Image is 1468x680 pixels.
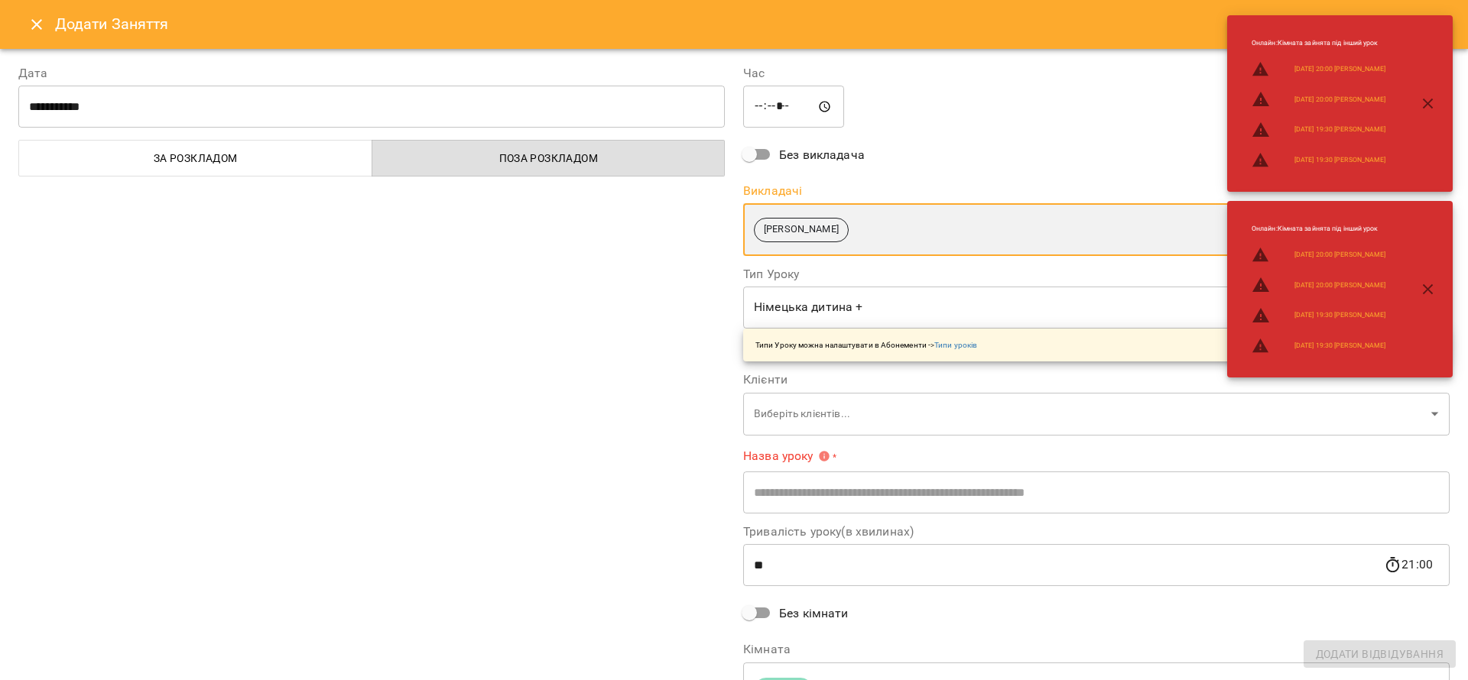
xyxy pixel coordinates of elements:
[755,339,977,351] p: Типи Уроку можна налаштувати в Абонементи ->
[743,374,1450,386] label: Клієнти
[1294,310,1385,320] a: [DATE] 19:30 [PERSON_NAME]
[754,406,1425,422] p: Виберіть клієнтів...
[743,450,830,462] span: Назва уроку
[1239,218,1398,240] li: Онлайн : Кімната зайнята під інший урок
[1239,32,1398,54] li: Онлайн : Кімната зайнята під інший урок
[382,149,716,167] span: Поза розкладом
[755,222,848,237] span: [PERSON_NAME]
[743,392,1450,436] div: Виберіть клієнтів...
[1294,341,1385,351] a: [DATE] 19:30 [PERSON_NAME]
[1294,155,1385,165] a: [DATE] 19:30 [PERSON_NAME]
[779,604,849,623] span: Без кімнати
[1294,95,1385,105] a: [DATE] 20:00 [PERSON_NAME]
[779,146,865,164] span: Без викладача
[743,287,1450,329] div: Німецька дитина +
[1294,250,1385,260] a: [DATE] 20:00 [PERSON_NAME]
[372,140,726,176] button: Поза розкладом
[934,341,977,349] a: Типи уроків
[55,12,1450,36] h6: Додати Заняття
[743,185,1450,197] label: Викладачі
[28,149,363,167] span: За розкладом
[18,140,372,176] button: За розкладом
[1294,64,1385,74] a: [DATE] 20:00 [PERSON_NAME]
[743,203,1450,256] div: [PERSON_NAME]
[743,526,1450,538] label: Тривалість уроку(в хвилинах)
[18,67,725,79] label: Дата
[743,268,1450,280] label: Тип Уроку
[18,6,55,43] button: Close
[1294,125,1385,134] a: [DATE] 19:30 [PERSON_NAME]
[1294,280,1385,290] a: [DATE] 20:00 [PERSON_NAME]
[743,67,1450,79] label: Час
[818,450,830,462] svg: Вкажіть назву уроку або виберіть клієнтів
[743,643,1450,656] label: Кімната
